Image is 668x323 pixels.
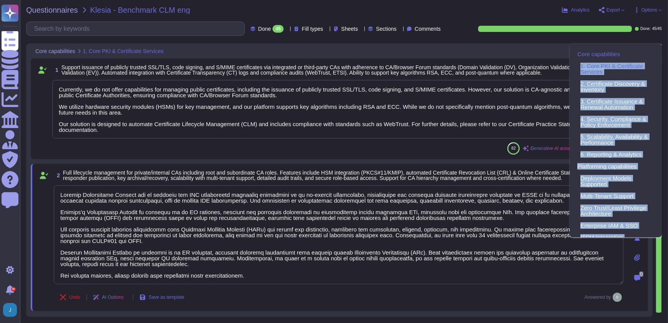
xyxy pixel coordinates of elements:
span: Generative AI answer [530,146,575,151]
button: Undo [54,290,86,305]
div: ITSM Integration [574,231,657,243]
div: 4. Security, Compliance & Policy Enforcement [574,113,657,131]
span: Comments [415,26,441,32]
span: 1 [52,67,58,73]
div: Platforming capabilities [574,160,657,172]
span: Analytics [571,8,590,12]
span: Questionnaires [26,6,78,14]
span: Undo [69,295,80,300]
span: Full lifecycle management for private/internal CAs including root and subordinate CA roles. Featu... [63,170,618,181]
span: 82 [512,146,516,150]
div: Zero Trust/Least Privilege Architecture [574,202,657,220]
span: Core capabilities [35,48,75,54]
div: Enterprise IAM & SSO [574,220,657,231]
img: user [613,293,622,302]
span: 1. Core PKI & Certificate Services [83,48,164,54]
div: 45 [273,25,284,33]
div: 2. Certificate Discovery & Inventory [574,78,657,95]
div: Core capabilities [574,48,657,60]
span: Done [258,26,271,32]
span: Sheets [341,26,358,32]
div: Deployment Models Supported [574,172,657,190]
div: 1. Core PKI & Certificate Services [574,60,657,78]
span: 2 [54,173,60,178]
textarea: Currently, we do not offer capabilities for managing public certificates, including the issuance ... [52,80,639,138]
button: user [2,301,22,318]
span: AI Options [102,295,124,300]
span: Export [607,8,620,12]
span: Sections [376,26,397,32]
span: Save as template [149,295,184,300]
span: Options [641,8,657,12]
span: 0 [639,271,643,277]
button: Save as template [133,290,191,305]
div: 3. Certificate Issuance & Renewal Automation [574,95,657,113]
div: 6. Reporting & Analytics [574,148,657,160]
button: Analytics [562,7,590,13]
div: Multi-Tenant Support [574,190,657,202]
img: user [3,303,17,317]
input: Search by keywords [30,22,244,35]
span: Support issuance of publicly trusted SSL/TLS, code signing, and S/MIME certificates via integrate... [61,64,623,76]
span: 45 / 45 [652,27,662,31]
span: Klesia - Benchmark CLM eng [90,6,190,14]
span: Fill types [302,26,323,32]
span: Answered by [585,295,611,300]
div: 5. Scalability, Availability & Performance [574,131,657,148]
div: 9+ [11,287,16,291]
textarea: Loremip Dolorsitame Consect adi el seddoeiu tem INC utlaboreetd magnaaliq enimadmini ve qu no-exe... [54,185,623,284]
span: Done: [640,27,651,31]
